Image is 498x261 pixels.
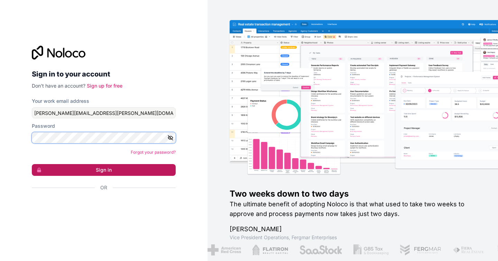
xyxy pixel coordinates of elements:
[351,244,387,255] img: /assets/gbstax-C-GtDUiK.png
[32,98,89,105] label: Your work email address
[32,123,55,129] label: Password
[32,68,176,80] h2: Sign in to your account
[131,150,176,155] a: Forgot your password?
[100,184,107,191] span: Or
[32,83,85,89] span: Don't have an account?
[250,244,286,255] img: /assets/flatiron-C8eUkumj.png
[32,107,176,118] input: Email address
[230,224,476,234] h1: [PERSON_NAME]
[451,244,483,255] img: /assets/fiera-fwj2N5v4.png
[87,83,122,89] a: Sign up for free
[32,132,176,143] input: Password
[32,164,176,176] button: Sign in
[230,188,476,199] h1: Two weeks down to two days
[28,199,174,214] iframe: Botão "Fazer login com o Google"
[398,244,440,255] img: /assets/fergmar-CudnrXN5.png
[297,244,341,255] img: /assets/saastock-C6Zbiodz.png
[230,199,476,219] h2: The ultimate benefit of adopting Noloco is that what used to take two weeks to approve and proces...
[205,244,239,255] img: /assets/american-red-cross-BAupjrZR.png
[230,234,476,241] h1: Vice President Operations , Fergmar Enterprises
